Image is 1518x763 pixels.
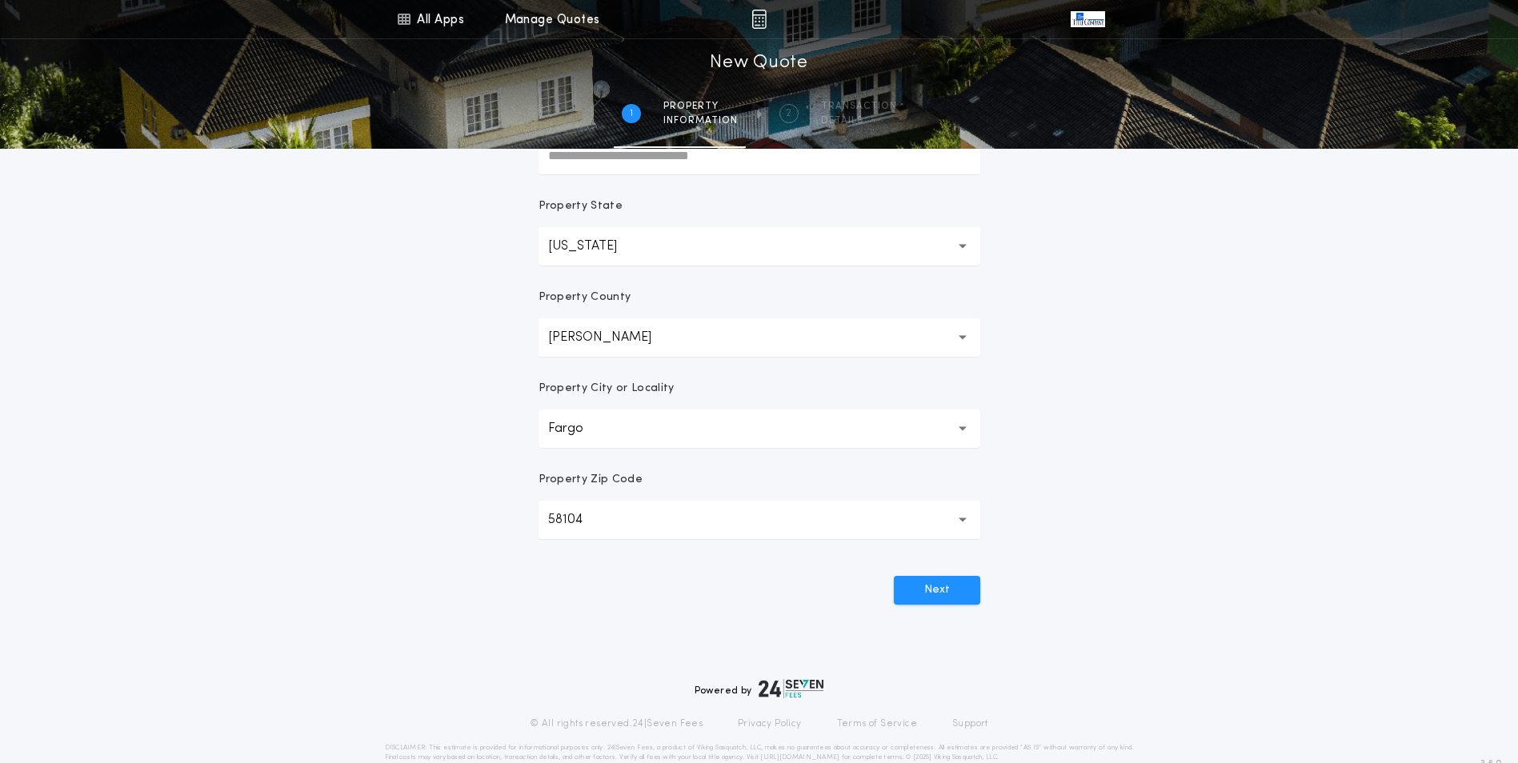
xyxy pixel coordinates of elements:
p: Fargo [548,419,609,438]
img: logo [759,679,824,698]
p: DISCLAIMER: This estimate is provided for informational purposes only. 24|Seven Fees, a product o... [385,743,1134,762]
a: [URL][DOMAIN_NAME] [760,754,839,761]
span: information [663,114,738,127]
p: Property County [539,290,631,306]
button: [US_STATE] [539,227,980,266]
p: Property State [539,198,623,214]
span: details [821,114,897,127]
a: Privacy Policy [738,717,802,730]
div: Powered by [695,679,824,698]
button: 58104 [539,501,980,539]
button: [PERSON_NAME] [539,318,980,357]
span: Property [663,100,738,113]
p: © All rights reserved. 24|Seven Fees [530,717,703,730]
img: vs-icon [1071,11,1104,27]
p: Property City or Locality [539,381,675,397]
button: Fargo [539,409,980,448]
a: Support [952,717,988,730]
p: 58104 [548,510,608,529]
h2: 1 [630,107,633,120]
h2: 2 [786,107,791,120]
span: Transaction [821,100,897,113]
a: Terms of Service [837,717,917,730]
button: Next [894,576,980,605]
h1: New Quote [710,50,807,76]
p: [US_STATE] [548,237,643,256]
p: [PERSON_NAME] [548,328,677,347]
img: img [751,10,767,29]
p: Property Zip Code [539,472,643,488]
